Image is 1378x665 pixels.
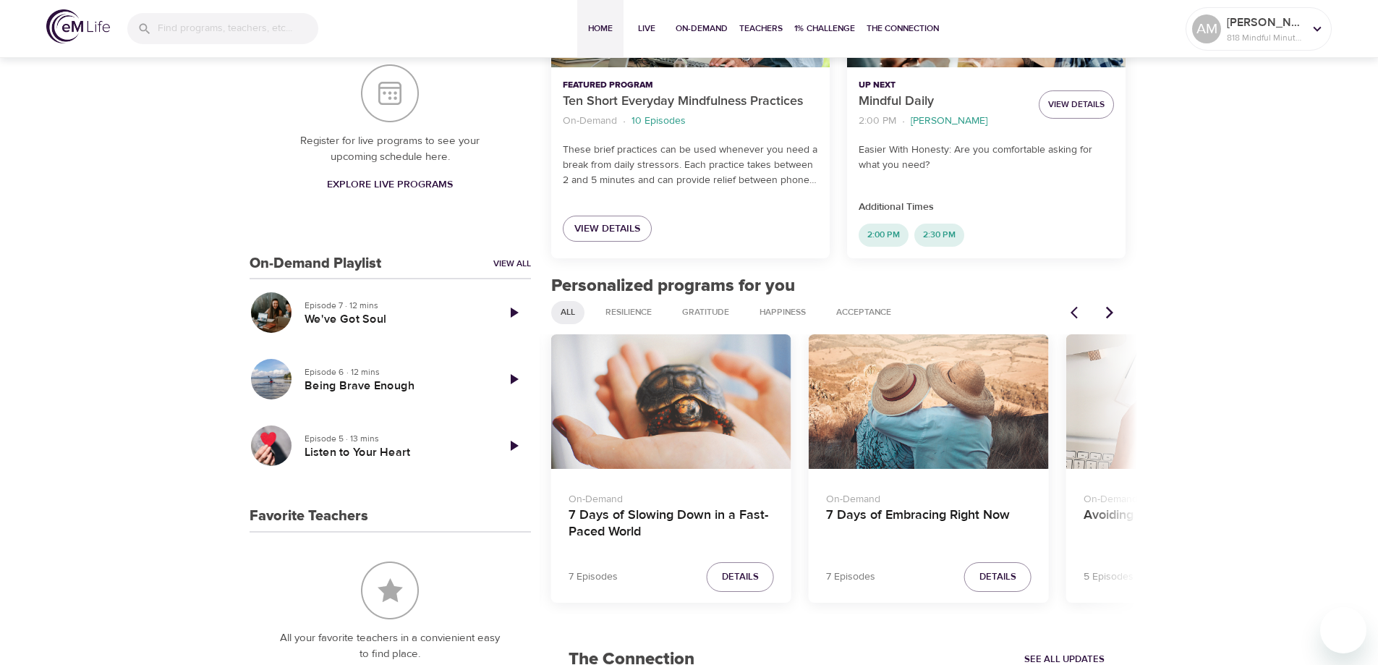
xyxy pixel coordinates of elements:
p: 2:00 PM [859,114,896,129]
button: Details [707,562,774,592]
p: 818 Mindful Minutes [1227,31,1303,44]
span: 2:30 PM [914,229,964,241]
div: All [551,301,584,324]
span: Details [979,569,1016,585]
span: Details [722,569,759,585]
li: · [623,111,626,131]
p: Mindful Daily [859,92,1027,111]
a: Explore Live Programs [321,171,459,198]
input: Find programs, teachers, etc... [158,13,318,44]
img: Your Live Schedule [361,64,419,122]
h4: Avoiding Burnout [1084,507,1289,542]
p: All your favorite teachers in a convienient easy to find place. [278,630,502,663]
span: 1% Challenge [794,21,855,36]
p: Register for live programs to see your upcoming schedule here. [278,133,502,166]
p: [PERSON_NAME] [911,114,987,129]
div: Resilience [596,301,661,324]
p: On-Demand [1084,486,1289,507]
a: Play Episode [496,428,531,463]
h4: 7 Days of Embracing Right Now [826,507,1032,542]
h4: 7 Days of Slowing Down in a Fast-Paced World [569,507,774,542]
p: Ten Short Everyday Mindfulness Practices [563,92,818,111]
div: 2:30 PM [914,224,964,247]
iframe: Button to launch messaging window [1320,607,1366,653]
span: View Details [574,220,640,238]
p: 10 Episodes [631,114,686,129]
img: logo [46,9,110,43]
a: Play Episode [496,295,531,330]
p: Up Next [859,79,1027,92]
a: View Details [563,216,652,242]
button: Next items [1094,297,1126,329]
span: On-Demand [676,21,728,36]
h3: On-Demand Playlist [250,255,381,272]
h5: We've Got Soul [305,312,485,327]
p: Episode 6 · 12 mins [305,365,485,378]
p: 7 Episodes [569,569,618,585]
button: Being Brave Enough [250,357,293,401]
span: Happiness [751,306,815,318]
button: We've Got Soul [250,291,293,334]
h3: Favorite Teachers [250,508,368,525]
span: Resilience [597,306,660,318]
button: Previous items [1062,297,1094,329]
button: View Details [1039,90,1114,119]
p: On-Demand [569,486,774,507]
p: 7 Episodes [826,569,875,585]
span: Live [629,21,664,36]
a: Play Episode [496,362,531,397]
button: 7 Days of Slowing Down in a Fast-Paced World [551,334,791,470]
p: Episode 5 · 13 mins [305,432,485,445]
span: Acceptance [828,306,900,318]
img: Favorite Teachers [361,562,419,619]
span: Explore Live Programs [327,176,453,194]
p: [PERSON_NAME] [1227,14,1303,31]
button: Listen to Your Heart [250,424,293,467]
p: Easier With Honesty: Are you comfortable asking for what you need? [859,143,1114,173]
div: Gratitude [673,301,739,324]
p: Featured Program [563,79,818,92]
p: Additional Times [859,200,1114,215]
button: Details [964,562,1032,592]
li: · [902,111,905,131]
div: Acceptance [827,301,901,324]
h5: Listen to Your Heart [305,445,485,460]
span: Gratitude [673,306,738,318]
span: All [552,306,584,318]
span: Teachers [739,21,783,36]
nav: breadcrumb [859,111,1027,131]
p: On-Demand [563,114,617,129]
span: 2:00 PM [859,229,909,241]
button: 7 Days of Embracing Right Now [809,334,1049,470]
a: View All [493,258,531,270]
nav: breadcrumb [563,111,818,131]
span: View Details [1048,97,1105,112]
p: These brief practices can be used whenever you need a break from daily stressors. Each practice t... [563,143,818,188]
h5: Being Brave Enough [305,378,485,394]
p: On-Demand [826,486,1032,507]
div: 2:00 PM [859,224,909,247]
button: Avoiding Burnout [1066,334,1306,470]
h2: Personalized programs for you [551,276,1126,297]
p: Episode 7 · 12 mins [305,299,485,312]
span: The Connection [867,21,939,36]
p: 5 Episodes [1084,569,1134,585]
span: Home [583,21,618,36]
div: AM [1192,14,1221,43]
div: Happiness [750,301,815,324]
